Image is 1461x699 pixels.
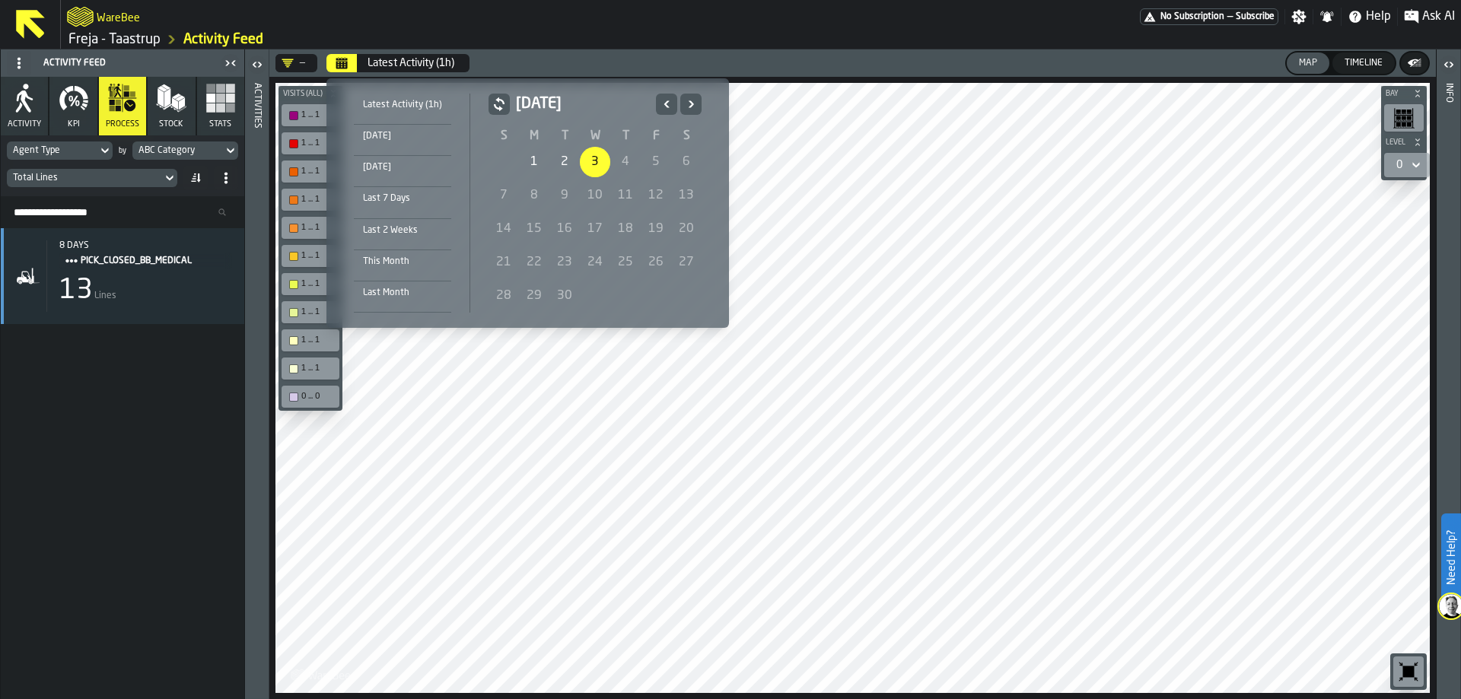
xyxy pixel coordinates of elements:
div: Thursday, September 4, 2025 [610,147,641,177]
label: Need Help? [1443,515,1459,600]
div: 27 [671,247,702,278]
div: Latest Activity (1h) [354,97,451,113]
div: [DATE] [354,128,451,145]
div: Saturday, September 13, 2025 [671,180,702,211]
div: 2 [549,147,580,177]
div: Tuesday, September 23, 2025 [549,247,580,278]
div: Monday, September 22, 2025 [519,247,549,278]
div: 7 [489,180,519,211]
div: Tuesday, September 16, 2025 [549,214,580,244]
div: Wednesday, September 10, 2025 [580,180,610,211]
div: 4 [610,147,641,177]
div: Thursday, September 25, 2025 [610,247,641,278]
button: Previous [656,94,677,115]
div: 14 [489,214,519,244]
div: September 2025 [489,94,702,313]
div: Sunday, September 28, 2025 [489,281,519,311]
div: 18 [610,214,641,244]
div: This Month [354,253,451,270]
div: 8 [519,180,549,211]
div: 1 [519,147,549,177]
div: 12 [641,180,671,211]
th: S [671,127,702,145]
div: 6 [671,147,702,177]
div: 13 [671,180,702,211]
div: 22 [519,247,549,278]
div: 21 [489,247,519,278]
div: Friday, September 5, 2025 [641,147,671,177]
div: 29 [519,281,549,311]
div: Friday, September 19, 2025 [641,214,671,244]
div: Monday, September 29, 2025 [519,281,549,311]
div: Sunday, September 14, 2025 [489,214,519,244]
th: T [549,127,580,145]
div: 17 [580,214,610,244]
div: 24 [580,247,610,278]
th: M [519,127,549,145]
div: 30 [549,281,580,311]
div: Tuesday, September 30, 2025 [549,281,580,311]
div: 25 [610,247,641,278]
h2: [DATE] [516,94,650,115]
div: 9 [549,180,580,211]
div: Monday, September 1, 2025 [519,147,549,177]
div: Friday, September 26, 2025 [641,247,671,278]
div: 23 [549,247,580,278]
div: 28 [489,281,519,311]
th: W [580,127,610,145]
div: 3 [580,147,610,177]
div: Monday, September 15, 2025 [519,214,549,244]
button: Next [680,94,702,115]
th: S [489,127,519,145]
div: Sunday, September 21, 2025 [489,247,519,278]
div: Friday, September 12, 2025 [641,180,671,211]
div: Wednesday, September 17, 2025 [580,214,610,244]
div: Sunday, September 7, 2025 [489,180,519,211]
div: Last 2 Weeks [354,222,451,239]
div: Saturday, September 6, 2025 [671,147,702,177]
button: button- [489,94,510,115]
div: 15 [519,214,549,244]
div: Tuesday, September 2, 2025 [549,147,580,177]
div: 10 [580,180,610,211]
div: 5 [641,147,671,177]
div: Today, Thursday, September 11, 2025 [610,180,641,211]
div: Thursday, September 18, 2025 [610,214,641,244]
th: T [610,127,641,145]
div: 11 [610,180,641,211]
div: Last 7 Days [354,190,451,207]
div: Saturday, September 27, 2025 [671,247,702,278]
div: [DATE] [354,159,451,176]
div: 26 [641,247,671,278]
div: Saturday, September 20, 2025 [671,214,702,244]
div: 19 [641,214,671,244]
div: Monday, September 8, 2025 [519,180,549,211]
div: Last Month [354,284,451,301]
th: F [641,127,671,145]
div: 16 [549,214,580,244]
div: Wednesday, September 24, 2025 [580,247,610,278]
table: September 2025 [489,127,702,313]
div: Select date range Select date range [339,91,717,316]
div: Tuesday, September 9, 2025 [549,180,580,211]
div: Selected Date: Wednesday, September 3, 2025, Wednesday, September 3, 2025 selected, Last availabl... [580,147,610,177]
div: 20 [671,214,702,244]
